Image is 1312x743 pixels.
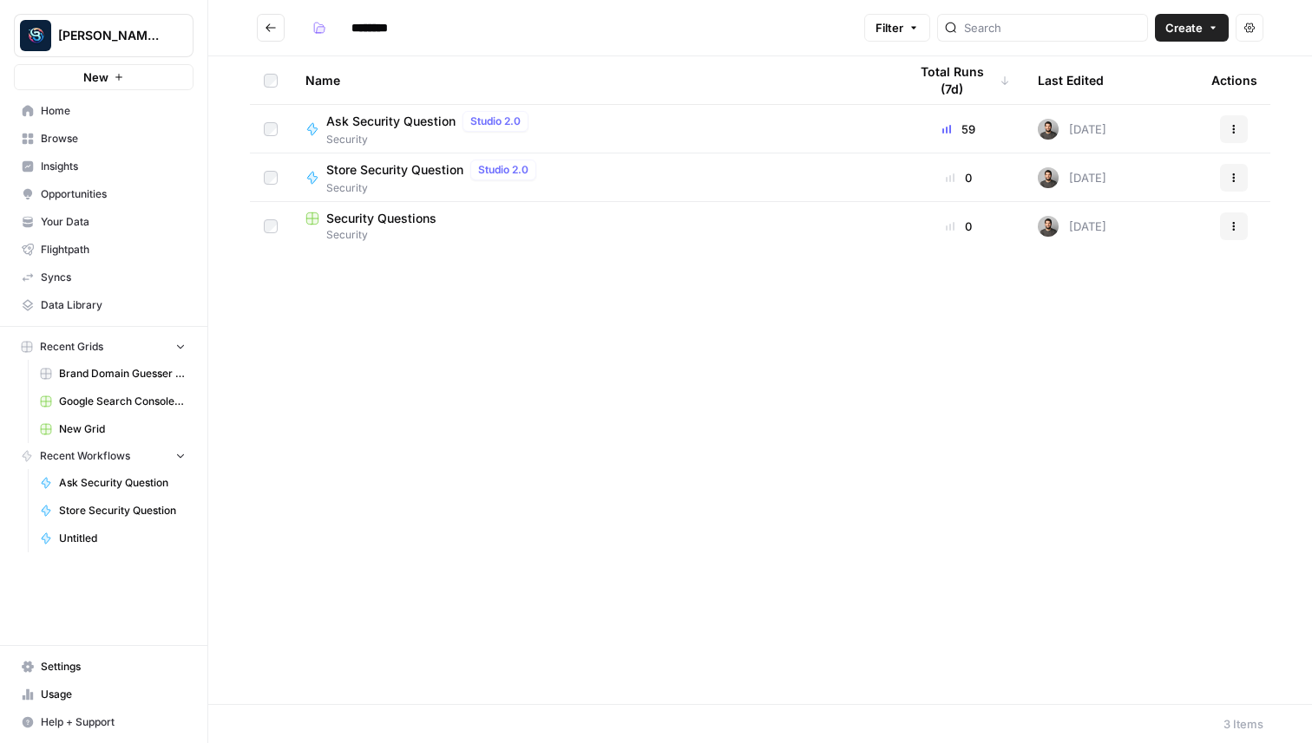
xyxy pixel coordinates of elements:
[32,497,194,525] a: Store Security Question
[14,64,194,90] button: New
[1038,167,1106,188] div: [DATE]
[83,68,108,86] span: New
[14,334,194,360] button: Recent Grids
[41,297,186,313] span: Data Library
[14,97,194,125] a: Home
[14,125,194,153] a: Browse
[478,162,528,178] span: Studio 2.0
[41,242,186,257] span: Flightpath
[14,653,194,681] a: Settings
[59,421,186,437] span: New Grid
[40,339,103,355] span: Recent Grids
[41,214,186,230] span: Your Data
[59,531,186,546] span: Untitled
[1211,56,1257,104] div: Actions
[305,111,880,147] a: Ask Security QuestionStudio 2.0Security
[1165,19,1203,36] span: Create
[58,27,163,44] span: [PERSON_NAME] Personal
[40,448,130,464] span: Recent Workflows
[470,114,521,129] span: Studio 2.0
[41,659,186,675] span: Settings
[1038,119,1059,140] img: 16hj2zu27bdcdvv6x26f6v9ttfr9
[908,169,1010,186] div: 0
[257,14,285,42] button: Go back
[908,218,1010,235] div: 0
[32,388,194,415] a: Google Search Console - [DOMAIN_NAME]
[14,681,194,708] a: Usage
[1038,56,1104,104] div: Last Edited
[14,208,194,236] a: Your Data
[964,19,1140,36] input: Search
[326,210,436,227] span: Security Questions
[14,291,194,319] a: Data Library
[32,469,194,497] a: Ask Security Question
[326,132,535,147] span: Security
[59,394,186,409] span: Google Search Console - [DOMAIN_NAME]
[305,210,880,243] a: Security QuestionsSecurity
[305,56,880,104] div: Name
[14,180,194,208] a: Opportunities
[20,20,51,51] img: Berna's Personal Logo
[908,121,1010,138] div: 59
[1038,167,1059,188] img: 16hj2zu27bdcdvv6x26f6v9ttfr9
[305,227,880,243] span: Security
[1155,14,1229,42] button: Create
[59,503,186,518] span: Store Security Question
[41,159,186,174] span: Insights
[876,19,903,36] span: Filter
[14,14,194,57] button: Workspace: Berna's Personal
[326,161,463,179] span: Store Security Question
[32,360,194,388] a: Brand Domain Guesser QA
[14,708,194,736] button: Help + Support
[1038,216,1059,237] img: 16hj2zu27bdcdvv6x26f6v9ttfr9
[41,186,186,202] span: Opportunities
[14,153,194,180] a: Insights
[14,236,194,264] a: Flightpath
[59,475,186,491] span: Ask Security Question
[41,103,186,119] span: Home
[1038,216,1106,237] div: [DATE]
[326,113,456,130] span: Ask Security Question
[14,264,194,291] a: Syncs
[41,687,186,702] span: Usage
[864,14,930,42] button: Filter
[59,366,186,381] span: Brand Domain Guesser QA
[32,415,194,443] a: New Grid
[41,714,186,730] span: Help + Support
[32,525,194,552] a: Untitled
[41,270,186,285] span: Syncs
[41,131,186,147] span: Browse
[1038,119,1106,140] div: [DATE]
[1223,715,1263,733] div: 3 Items
[326,180,543,196] span: Security
[14,443,194,469] button: Recent Workflows
[908,56,1010,104] div: Total Runs (7d)
[305,160,880,196] a: Store Security QuestionStudio 2.0Security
